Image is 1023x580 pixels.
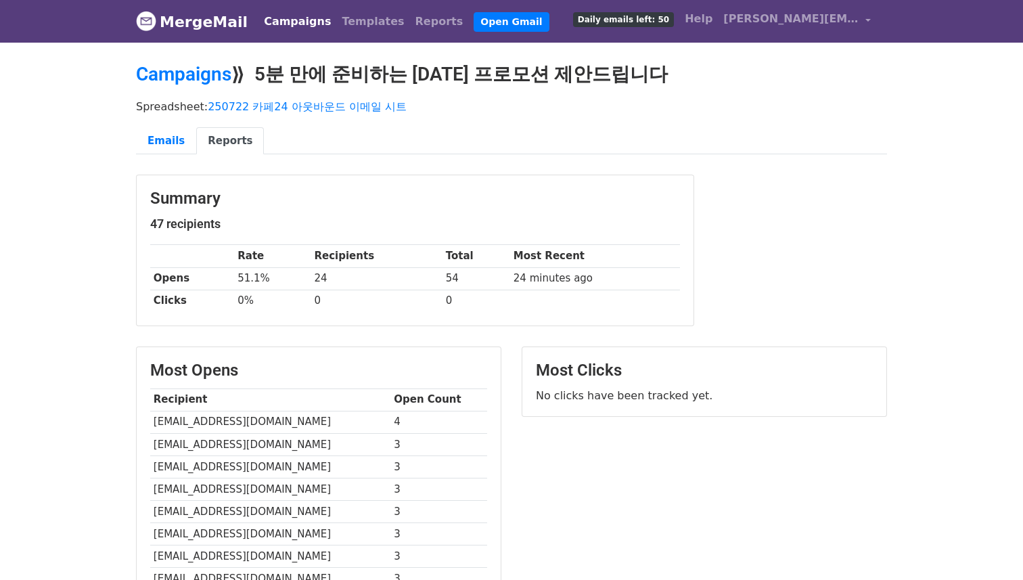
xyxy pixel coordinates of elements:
[390,455,487,478] td: 3
[390,545,487,568] td: 3
[150,433,390,455] td: [EMAIL_ADDRESS][DOMAIN_NAME]
[150,388,390,411] th: Recipient
[136,63,231,85] a: Campaigns
[568,5,679,32] a: Daily emails left: 50
[150,545,390,568] td: [EMAIL_ADDRESS][DOMAIN_NAME]
[311,290,442,312] td: 0
[150,501,390,523] td: [EMAIL_ADDRESS][DOMAIN_NAME]
[234,267,311,290] td: 51.1%
[150,478,390,500] td: [EMAIL_ADDRESS][DOMAIN_NAME]
[442,267,510,290] td: 54
[536,388,873,403] p: No clicks have been tracked yet.
[150,217,680,231] h5: 47 recipients
[136,99,887,114] p: Spreadsheet:
[679,5,718,32] a: Help
[410,8,469,35] a: Reports
[311,267,442,290] td: 24
[311,245,442,267] th: Recipients
[718,5,876,37] a: [PERSON_NAME][EMAIL_ADDRESS][DOMAIN_NAME]
[150,523,390,545] td: [EMAIL_ADDRESS][DOMAIN_NAME]
[258,8,336,35] a: Campaigns
[150,361,487,380] h3: Most Opens
[390,501,487,523] td: 3
[136,11,156,31] img: MergeMail logo
[442,290,510,312] td: 0
[442,245,510,267] th: Total
[136,63,887,86] h2: ⟫ 5분 만에 준비하는 [DATE] 프로모션 제안드립니다
[234,245,311,267] th: Rate
[573,12,674,27] span: Daily emails left: 50
[136,7,248,36] a: MergeMail
[536,361,873,380] h3: Most Clicks
[150,267,234,290] th: Opens
[510,267,680,290] td: 24 minutes ago
[336,8,409,35] a: Templates
[196,127,264,155] a: Reports
[390,388,487,411] th: Open Count
[474,12,549,32] a: Open Gmail
[150,290,234,312] th: Clicks
[390,433,487,455] td: 3
[390,523,487,545] td: 3
[390,411,487,433] td: 4
[136,127,196,155] a: Emails
[510,245,680,267] th: Most Recent
[150,411,390,433] td: [EMAIL_ADDRESS][DOMAIN_NAME]
[723,11,859,27] span: [PERSON_NAME][EMAIL_ADDRESS][DOMAIN_NAME]
[208,100,407,113] a: 250722 카페24 아웃바운드 이메일 시트
[150,189,680,208] h3: Summary
[390,478,487,500] td: 3
[150,455,390,478] td: [EMAIL_ADDRESS][DOMAIN_NAME]
[234,290,311,312] td: 0%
